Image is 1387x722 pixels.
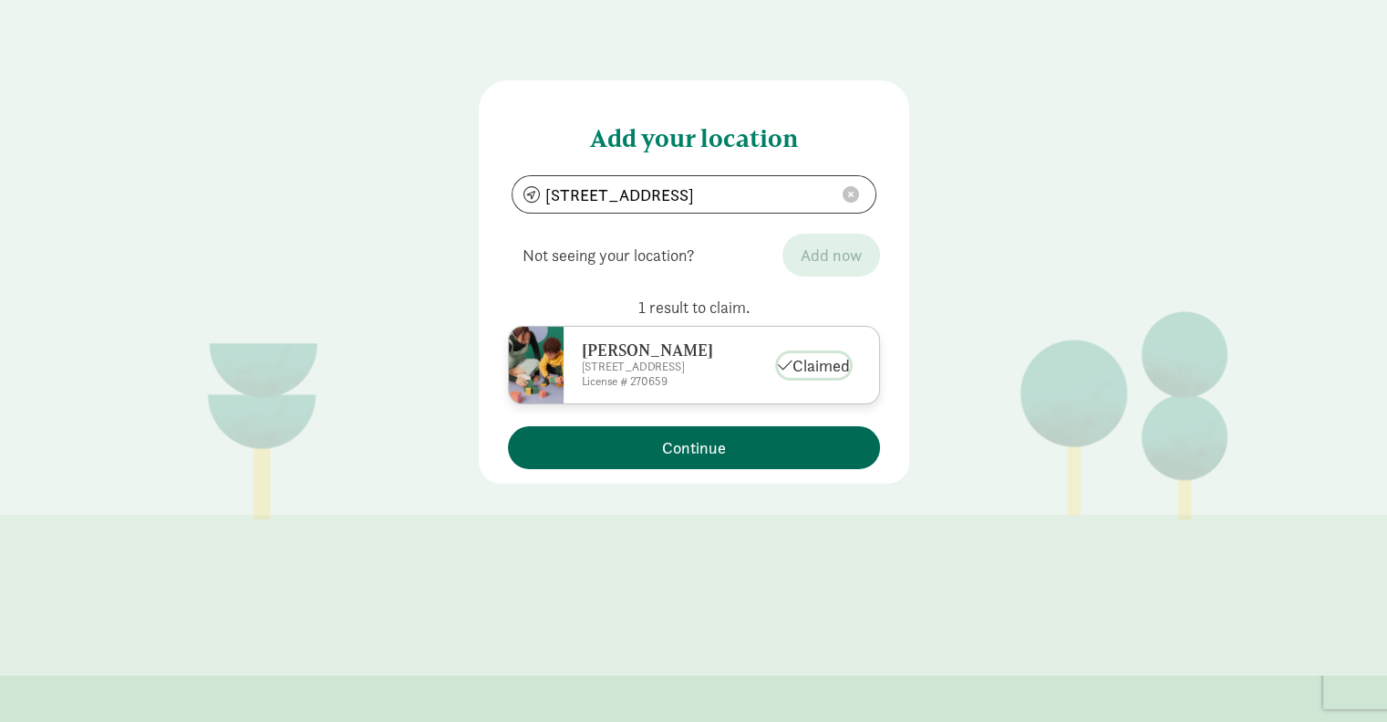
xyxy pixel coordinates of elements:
[508,228,709,282] span: Not seeing your location?
[662,435,726,460] span: Continue
[582,360,739,374] p: [STREET_ADDRESS]
[508,426,880,469] button: Continue
[582,374,739,389] p: License # 270659
[508,110,880,153] h4: Add your location
[782,234,880,277] button: Add now
[582,341,739,360] h6: [PERSON_NAME]
[801,243,862,267] span: Add now
[1296,634,1387,722] iframe: Chat Widget
[512,176,875,213] input: Search by address...
[778,353,850,378] button: Claimed
[508,297,880,319] p: 1 result to claim.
